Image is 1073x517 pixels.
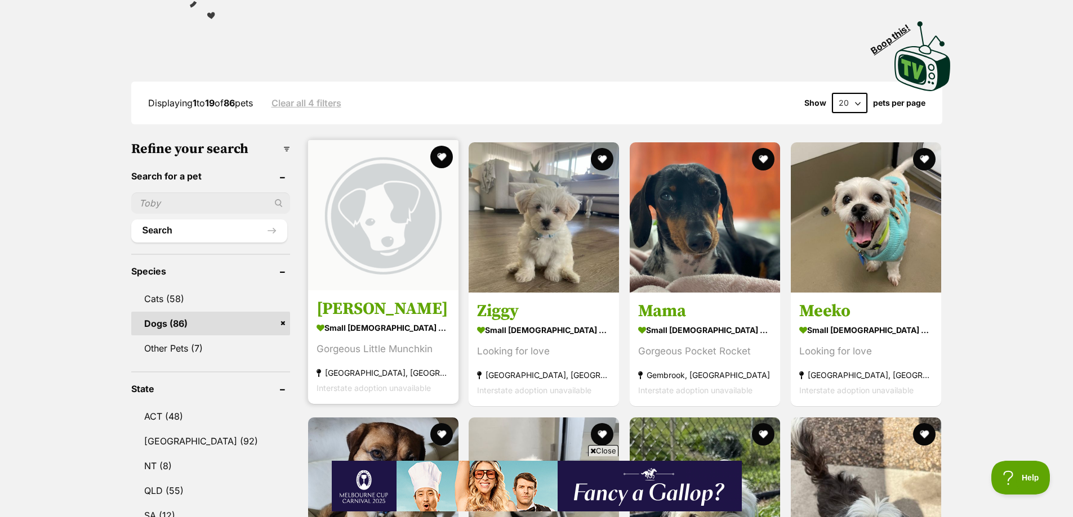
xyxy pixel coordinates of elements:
button: favourite [591,423,613,446]
strong: small [DEMOGRAPHIC_DATA] Dog [799,322,933,339]
a: Clear all 4 filters [271,98,341,108]
label: pets per page [873,98,925,107]
strong: [GEOGRAPHIC_DATA], [GEOGRAPHIC_DATA] [799,368,933,383]
a: Dogs (86) [131,312,290,335]
img: Meeko - Maltese Dog [791,142,941,293]
div: Looking for love [799,344,933,359]
strong: [GEOGRAPHIC_DATA], [GEOGRAPHIC_DATA] [317,366,450,381]
button: favourite [591,148,613,170]
span: Displaying to of pets [148,97,253,109]
header: Species [131,266,290,276]
a: QLD (55) [131,479,290,502]
a: ACT (48) [131,404,290,428]
strong: small [DEMOGRAPHIC_DATA] Dog [317,320,450,336]
a: Other Pets (7) [131,336,290,360]
span: Boop this! [869,15,920,56]
header: State [131,384,290,394]
a: Mama small [DEMOGRAPHIC_DATA] Dog Gorgeous Pocket Rocket Gembrook, [GEOGRAPHIC_DATA] Interstate a... [630,293,780,407]
a: [PERSON_NAME] small [DEMOGRAPHIC_DATA] Dog Gorgeous Little Munchkin [GEOGRAPHIC_DATA], [GEOGRAPHI... [308,290,458,404]
header: Search for a pet [131,171,290,181]
a: Meeko small [DEMOGRAPHIC_DATA] Dog Looking for love [GEOGRAPHIC_DATA], [GEOGRAPHIC_DATA] Intersta... [791,293,941,407]
iframe: Advertisement [332,461,742,511]
div: Gorgeous Pocket Rocket [638,344,772,359]
input: Toby [131,192,290,214]
h3: Ziggy [477,301,611,322]
span: Interstate adoption unavailable [799,386,914,395]
a: Boop this! [894,11,951,93]
span: Interstate adoption unavailable [638,386,753,395]
h3: [PERSON_NAME] [317,299,450,320]
button: favourite [430,423,452,446]
span: Interstate adoption unavailable [317,384,431,393]
button: favourite [430,146,452,168]
a: [GEOGRAPHIC_DATA] (92) [131,429,290,453]
div: Looking for love [477,344,611,359]
strong: [GEOGRAPHIC_DATA], [GEOGRAPHIC_DATA] [477,368,611,383]
img: PetRescue TV logo [894,21,951,91]
a: NT (8) [131,454,290,478]
button: favourite [752,423,774,446]
button: favourite [913,148,936,170]
h3: Refine your search [131,141,290,157]
a: Ziggy small [DEMOGRAPHIC_DATA] Dog Looking for love [GEOGRAPHIC_DATA], [GEOGRAPHIC_DATA] Intersta... [469,293,619,407]
span: Close [588,445,618,456]
button: favourite [752,148,774,170]
span: Show [804,98,826,107]
button: Search [131,219,287,242]
img: Ziggy - Maltese Dog [469,142,619,293]
strong: small [DEMOGRAPHIC_DATA] Dog [638,322,772,339]
iframe: Help Scout Beacon - Open [991,461,1050,494]
strong: 86 [224,97,235,109]
div: Gorgeous Little Munchkin [317,342,450,357]
h3: Meeko [799,301,933,322]
strong: 1 [193,97,197,109]
h3: Mama [638,301,772,322]
strong: small [DEMOGRAPHIC_DATA] Dog [477,322,611,339]
img: Mama - Dachshund (Miniature Smooth Haired) Dog [630,142,780,293]
button: favourite [913,423,936,446]
span: Interstate adoption unavailable [477,386,591,395]
a: Cats (58) [131,287,290,311]
strong: Gembrook, [GEOGRAPHIC_DATA] [638,368,772,383]
strong: 19 [205,97,215,109]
